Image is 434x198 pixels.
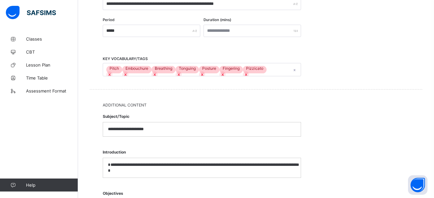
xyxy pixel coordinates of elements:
label: Period [103,18,114,22]
span: Subject/Topic [103,111,301,122]
div: Breathing [151,66,176,71]
span: CBT [26,49,78,55]
span: Classes [26,36,78,42]
span: Introduction [103,146,301,158]
div: Embouchure [122,66,151,71]
span: Time Table [26,75,78,80]
div: Tonguing [176,66,199,71]
img: safsims [6,6,56,19]
div: Posture [199,66,219,71]
label: Duration (mins) [204,18,231,22]
span: Help [26,182,78,188]
span: KEY VOCABULARY/TAGS [103,56,148,61]
span: Assessment Format [26,88,78,93]
button: Open asap [408,175,427,195]
div: Pizzicato [243,66,267,71]
div: Fingering [219,66,243,71]
span: Lesson Plan [26,62,78,68]
span: Additional Content [103,103,409,107]
div: Pitch [106,66,122,71]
